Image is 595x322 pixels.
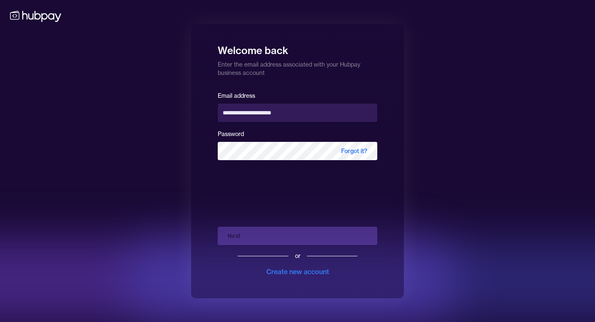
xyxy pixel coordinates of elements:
span: Forgot it? [331,142,377,160]
div: Create new account [266,267,329,277]
h1: Welcome back [218,39,377,57]
p: Enter the email address associated with your Hubpay business account [218,57,377,77]
label: Password [218,130,244,138]
div: or [295,252,300,260]
label: Email address [218,92,255,99]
